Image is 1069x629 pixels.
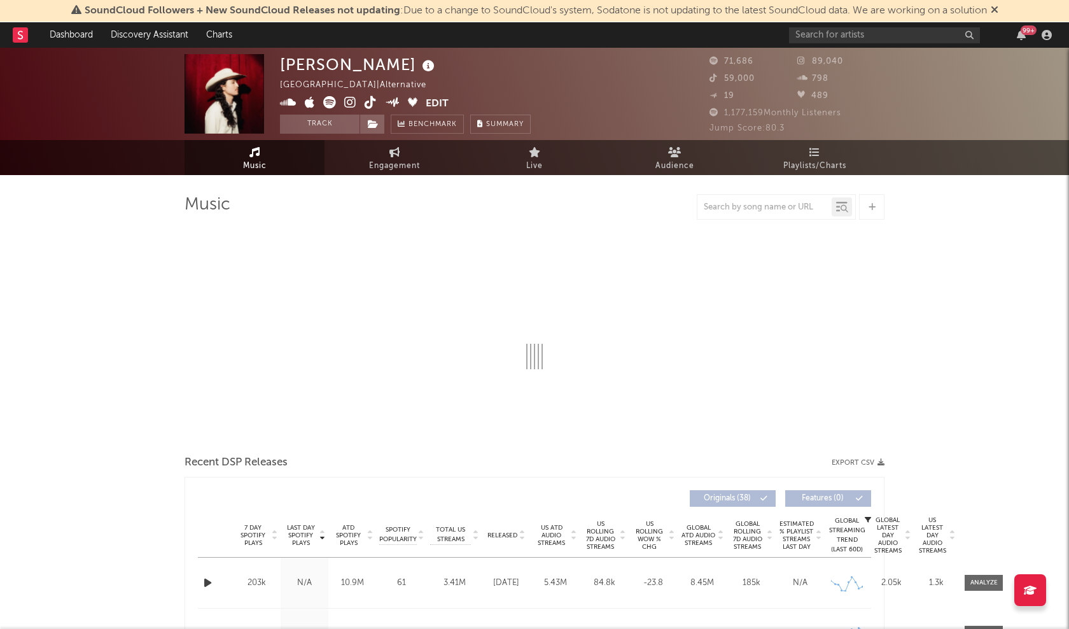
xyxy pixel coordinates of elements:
span: Released [487,532,517,539]
a: Dashboard [41,22,102,48]
div: N/A [779,577,821,590]
div: 10.9M [332,577,373,590]
span: 1,177,159 Monthly Listeners [709,109,841,117]
span: 71,686 [709,57,753,66]
div: -23.8 [632,577,674,590]
div: 61 [379,577,424,590]
div: 5.43M [534,577,576,590]
span: Dismiss [991,6,998,16]
span: Global Latest Day Audio Streams [872,516,903,555]
div: 8.45M [681,577,723,590]
span: Spotify Popularity [379,525,417,544]
button: Originals(38) [690,490,776,507]
button: Track [280,115,360,134]
div: N/A [284,577,325,590]
div: [DATE] [485,577,528,590]
span: Recent DSP Releases [185,455,288,470]
span: 7 Day Spotify Plays [236,524,270,547]
div: 84.8k [583,577,625,590]
span: Originals ( 38 ) [698,495,757,502]
a: Engagement [325,140,465,175]
span: Total US Streams [430,525,471,544]
span: US Rolling 7D Audio Streams [583,520,618,551]
span: Last Day Spotify Plays [284,524,318,547]
span: SoundCloud Followers + New SoundCloud Releases not updating [85,6,400,16]
div: 99 + [1021,25,1037,35]
span: US Latest Day Audio Streams [917,516,947,555]
a: Charts [197,22,241,48]
button: Features(0) [785,490,871,507]
span: ATD Spotify Plays [332,524,365,547]
span: Global Rolling 7D Audio Streams [730,520,765,551]
span: 59,000 [709,74,755,83]
span: 489 [797,92,828,100]
a: Music [185,140,325,175]
span: Benchmark [409,117,457,132]
div: 203k [236,577,277,590]
a: Discovery Assistant [102,22,197,48]
div: [PERSON_NAME] [280,54,438,75]
span: : Due to a change to SoundCloud's system, Sodatone is not updating to the latest SoundCloud data.... [85,6,987,16]
input: Search for artists [789,27,980,43]
a: Audience [604,140,744,175]
a: Live [465,140,604,175]
div: [GEOGRAPHIC_DATA] | Alternative [280,78,441,93]
span: Jump Score: 80.3 [709,124,785,132]
span: 19 [709,92,734,100]
span: Features ( 0 ) [793,495,852,502]
span: Playlists/Charts [783,159,846,174]
span: Engagement [369,159,420,174]
a: Benchmark [391,115,464,134]
span: Audience [655,159,694,174]
button: 99+ [1017,30,1026,40]
div: 2.05k [872,577,911,590]
a: Playlists/Charts [744,140,884,175]
span: 89,040 [797,57,843,66]
span: Live [526,159,543,174]
span: Global ATD Audio Streams [681,524,716,547]
span: US Rolling WoW % Chg [632,520,667,551]
span: Music [243,159,267,174]
div: Global Streaming Trend (Last 60D) [828,516,866,555]
button: Summary [470,115,531,134]
div: 3.41M [430,577,479,590]
div: 185k [730,577,772,590]
span: US ATD Audio Streams [534,524,569,547]
span: 798 [797,74,828,83]
button: Edit [426,96,449,112]
button: Export CSV [832,459,884,467]
input: Search by song name or URL [697,202,832,213]
div: 1.3k [917,577,955,590]
span: Summary [486,121,524,128]
span: Estimated % Playlist Streams Last Day [779,520,814,551]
